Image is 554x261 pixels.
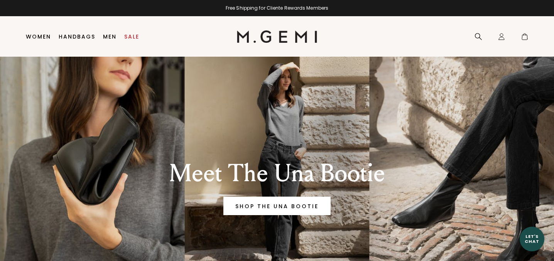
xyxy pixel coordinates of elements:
div: Let's Chat [520,234,544,244]
div: Meet The Una Bootie [134,160,420,187]
img: M.Gemi [237,30,318,43]
a: Banner primary button [223,197,331,215]
a: Men [103,34,117,40]
a: Handbags [59,34,95,40]
a: Sale [124,34,139,40]
a: Women [26,34,51,40]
